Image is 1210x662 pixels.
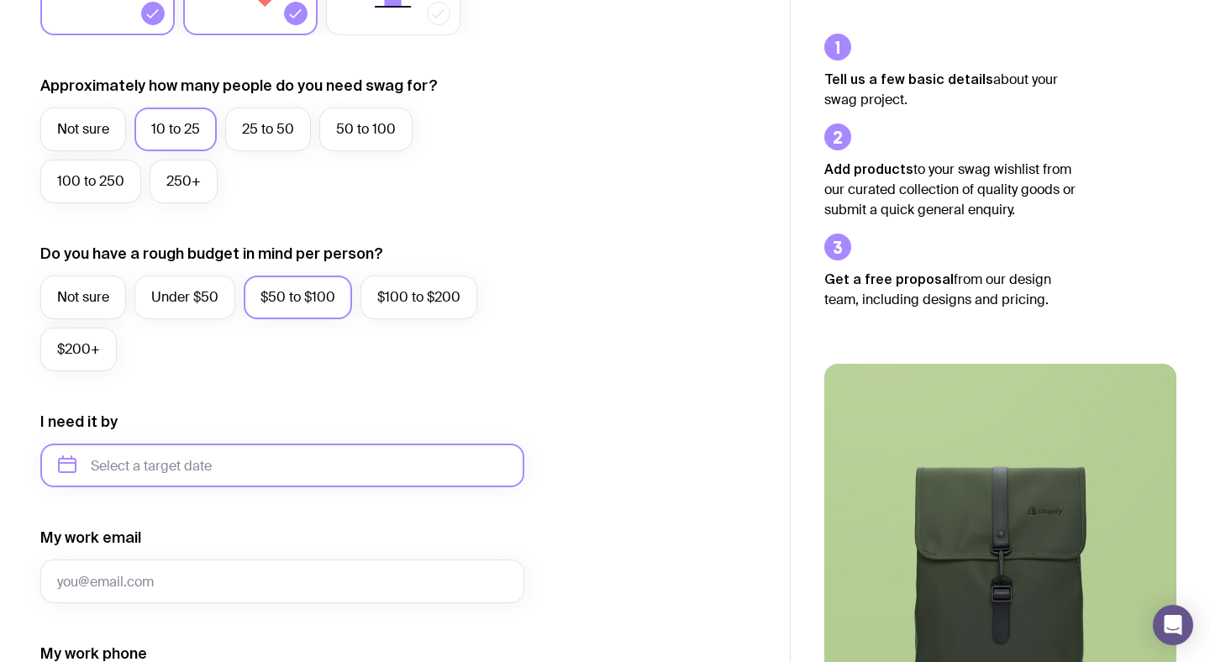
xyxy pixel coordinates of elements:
input: Select a target date [40,444,524,487]
p: from our design team, including designs and pricing. [824,269,1076,310]
label: 100 to 250 [40,160,141,203]
label: $50 to $100 [244,276,352,319]
label: Not sure [40,108,126,151]
strong: Add products [824,161,913,176]
label: 250+ [150,160,218,203]
p: to your swag wishlist from our curated collection of quality goods or submit a quick general enqu... [824,159,1076,220]
strong: Get a free proposal [824,271,954,286]
div: Open Intercom Messenger [1153,605,1193,645]
strong: Tell us a few basic details [824,71,993,87]
p: about your swag project. [824,69,1076,110]
label: $100 to $200 [360,276,477,319]
label: Do you have a rough budget in mind per person? [40,244,383,264]
label: 25 to 50 [225,108,311,151]
label: 50 to 100 [319,108,413,151]
label: Under $50 [134,276,235,319]
label: Approximately how many people do you need swag for? [40,76,438,96]
label: $200+ [40,328,117,371]
label: I need it by [40,412,118,432]
label: My work email [40,528,141,548]
label: Not sure [40,276,126,319]
label: 10 to 25 [134,108,217,151]
input: you@email.com [40,560,524,603]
